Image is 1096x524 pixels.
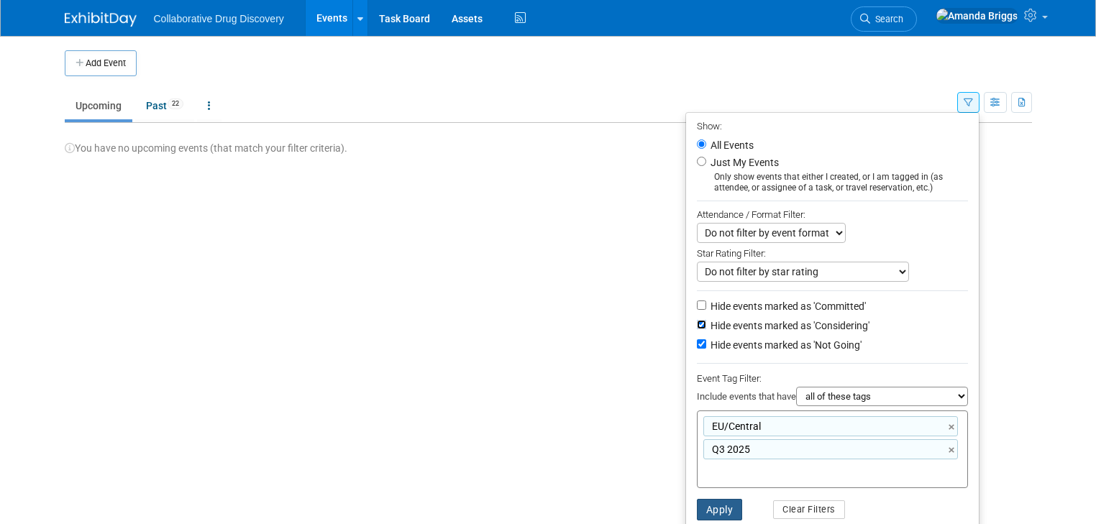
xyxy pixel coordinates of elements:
[708,299,866,313] label: Hide events marked as 'Committed'
[697,172,968,193] div: Only show events that either I created, or I am tagged in (as attendee, or assignee of a task, or...
[697,206,968,223] div: Attendance / Format Filter:
[708,155,779,170] label: Just My Events
[697,499,743,520] button: Apply
[697,116,968,134] div: Show:
[168,98,183,109] span: 22
[949,419,958,436] a: ×
[709,419,761,433] span: EU/Central
[697,370,968,387] div: Event Tag Filter:
[708,140,754,150] label: All Events
[65,142,347,154] span: You have no upcoming events (that match your filter criteria).
[65,50,137,76] button: Add Event
[708,338,862,352] label: Hide events marked as 'Not Going'
[154,13,284,24] span: Collaborative Drug Discovery
[65,12,137,27] img: ExhibitDay
[708,318,869,333] label: Hide events marked as 'Considering'
[851,6,917,32] a: Search
[949,442,958,459] a: ×
[697,387,968,410] div: Include events that have
[936,8,1018,24] img: Amanda Briggs
[870,14,903,24] span: Search
[65,92,132,119] a: Upcoming
[135,92,194,119] a: Past22
[773,500,845,519] button: Clear Filters
[709,442,750,456] span: Q3 2025
[697,243,968,262] div: Star Rating Filter:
